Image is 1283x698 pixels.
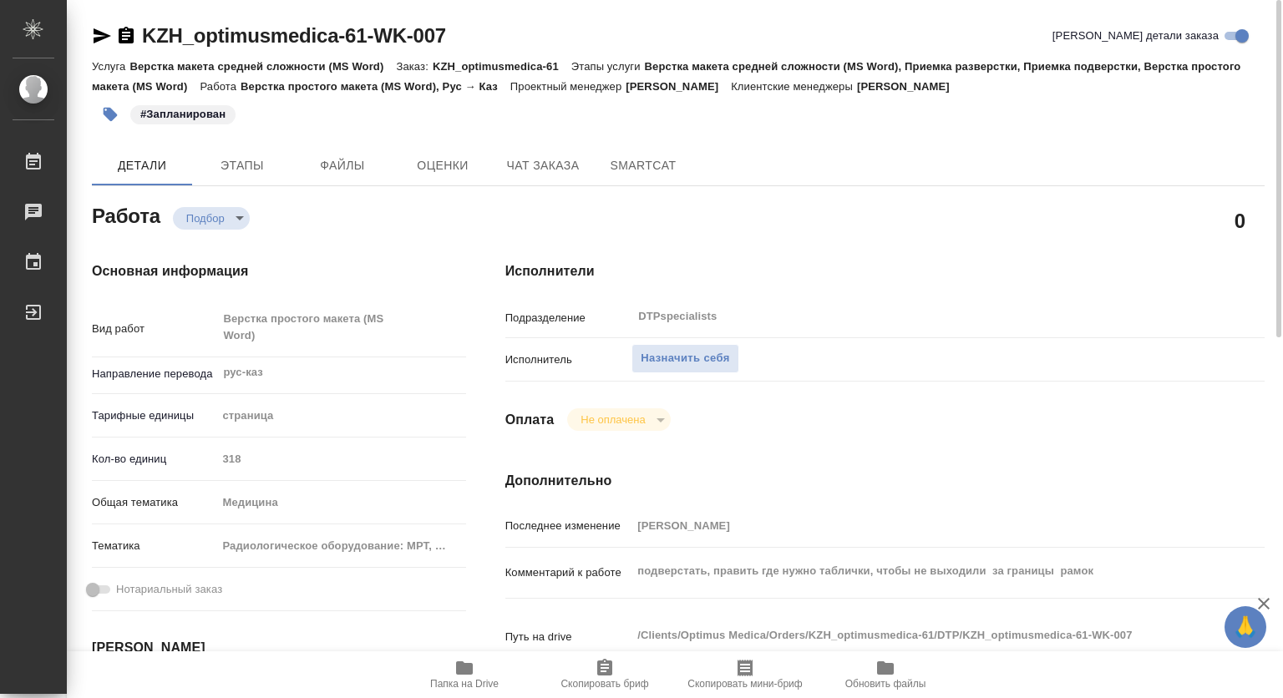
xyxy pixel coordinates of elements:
[641,349,729,368] span: Назначить себя
[92,494,216,511] p: Общая тематика
[200,80,241,93] p: Работа
[92,538,216,554] p: Тематика
[503,155,583,176] span: Чат заказа
[216,402,466,430] div: страница
[505,471,1265,491] h4: Дополнительно
[505,629,632,645] p: Путь на drive
[92,321,216,337] p: Вид работ
[92,96,129,133] button: Добавить тэг
[92,26,112,46] button: Скопировать ссылку для ЯМессенджера
[505,518,632,534] p: Последнее изменение
[1231,609,1260,645] span: 🙏
[92,451,216,468] p: Кол-во единиц
[216,532,466,560] div: Радиологическое оборудование: МРТ, КТ, УЗИ, рентгенография
[505,261,1265,281] h4: Исполнители
[631,621,1201,650] textarea: /Clients/Optimus Medica/Orders/KZH_optimusmedica-61/DTP/KZH_optimusmedica-61-WK-007
[403,155,483,176] span: Оценки
[1052,28,1219,44] span: [PERSON_NAME] детали заказа
[857,80,962,93] p: [PERSON_NAME]
[142,24,446,47] a: KZH_optimusmedica-61-WK-007
[202,155,282,176] span: Этапы
[571,60,645,73] p: Этапы услуги
[675,651,815,698] button: Скопировать мини-бриф
[505,352,632,368] p: Исполнитель
[116,26,136,46] button: Скопировать ссылку
[92,60,129,73] p: Услуга
[845,678,926,690] span: Обновить файлы
[302,155,383,176] span: Файлы
[181,211,230,225] button: Подбор
[394,651,535,698] button: Папка на Drive
[1225,606,1266,648] button: 🙏
[603,155,683,176] span: SmartCat
[92,638,439,658] h4: [PERSON_NAME]
[216,488,466,517] div: Медицина
[102,155,182,176] span: Детали
[430,678,499,690] span: Папка на Drive
[92,60,1240,93] p: Верстка макета средней сложности (MS Word), Приемка разверстки, Приемка подверстки, Верстка прост...
[631,557,1201,585] textarea: подверстать, править где нужно таблички, чтобы не выходили за границы рамок
[576,412,650,427] button: Не оплачена
[560,678,648,690] span: Скопировать бриф
[687,678,802,690] span: Скопировать мини-бриф
[731,80,857,93] p: Клиентские менеджеры
[396,60,432,73] p: Заказ:
[505,410,555,430] h4: Оплата
[631,344,738,373] button: Назначить себя
[129,60,396,73] p: Верстка макета средней сложности (MS Word)
[567,408,670,431] div: Подбор
[535,651,675,698] button: Скопировать бриф
[92,200,160,230] h2: Работа
[173,207,250,230] div: Подбор
[92,366,216,382] p: Направление перевода
[116,581,222,598] span: Нотариальный заказ
[631,513,1201,538] input: Пустое поле
[92,261,439,281] h4: Основная информация
[433,60,571,73] p: KZH_optimusmedica-61
[216,447,466,471] input: Пустое поле
[140,106,226,123] p: #Запланирован
[505,310,632,326] p: Подразделение
[626,80,731,93] p: [PERSON_NAME]
[92,407,216,424] p: Тарифные единицы
[1235,206,1245,235] h2: 0
[510,80,626,93] p: Проектный менеджер
[241,80,510,93] p: Верстка простого макета (MS Word), Рус → Каз
[129,106,237,120] span: Запланирован
[815,651,956,698] button: Обновить файлы
[505,564,632,581] p: Комментарий к работе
